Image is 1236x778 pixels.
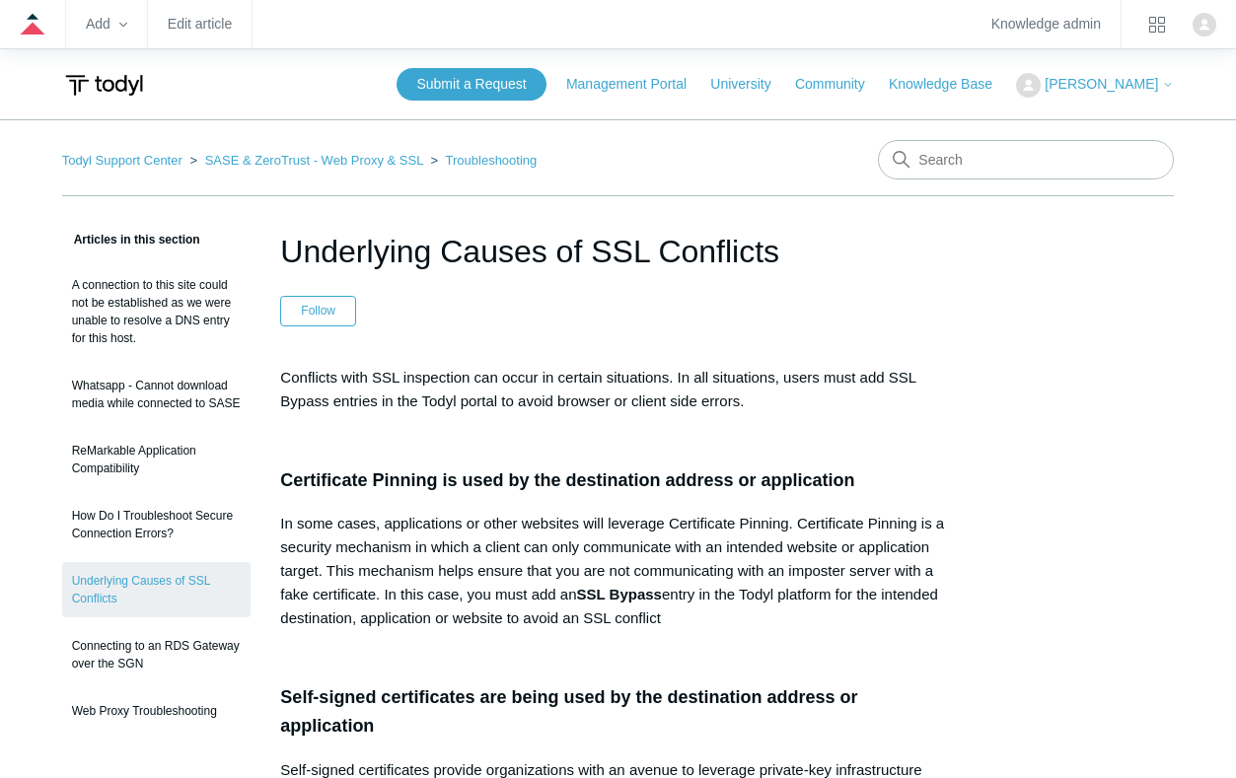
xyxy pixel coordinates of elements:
zd-hc-trigger: Click your profile icon to open the profile menu [1193,13,1216,36]
h3: Self-signed certificates are being used by the destination address or application [280,683,955,741]
a: Community [795,74,885,95]
a: Web Proxy Troubleshooting [62,692,252,730]
a: ReMarkable Application Compatibility [62,432,252,487]
button: Follow Article [280,296,356,325]
li: Todyl Support Center [62,153,186,168]
a: SASE & ZeroTrust - Web Proxy & SSL [205,153,423,168]
a: Knowledge admin [991,19,1101,30]
a: A connection to this site could not be established as we were unable to resolve a DNS entry for t... [62,266,252,357]
li: Troubleshooting [427,153,538,168]
span: [PERSON_NAME] [1045,76,1158,92]
p: In some cases, applications or other websites will leverage Certificate Pinning. Certificate Pinn... [280,512,955,630]
h3: Certificate Pinning is used by the destination address or application [280,466,955,495]
a: University [710,74,790,95]
zd-hc-trigger: Add [86,19,127,30]
li: SASE & ZeroTrust - Web Proxy & SSL [185,153,426,168]
img: Todyl Support Center Help Center home page [62,67,146,104]
strong: SSL Bypass [577,586,662,602]
a: Submit a Request [397,68,545,101]
input: Search [878,140,1174,179]
a: Connecting to an RDS Gateway over the SGN [62,627,252,682]
a: Troubleshooting [446,153,538,168]
a: Todyl Support Center [62,153,182,168]
span: Articles in this section [62,233,200,247]
a: Knowledge Base [889,74,1012,95]
a: Underlying Causes of SSL Conflicts [62,562,252,617]
p: Conflicts with SSL inspection can occur in certain situations. In all situations, users must add ... [280,366,955,413]
button: [PERSON_NAME] [1016,73,1174,98]
a: Edit article [168,19,232,30]
img: user avatar [1193,13,1216,36]
a: How Do I Troubleshoot Secure Connection Errors? [62,497,252,552]
a: Management Portal [566,74,706,95]
a: Whatsapp - Cannot download media while connected to SASE [62,367,252,422]
h1: Underlying Causes of SSL Conflicts [280,228,955,275]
